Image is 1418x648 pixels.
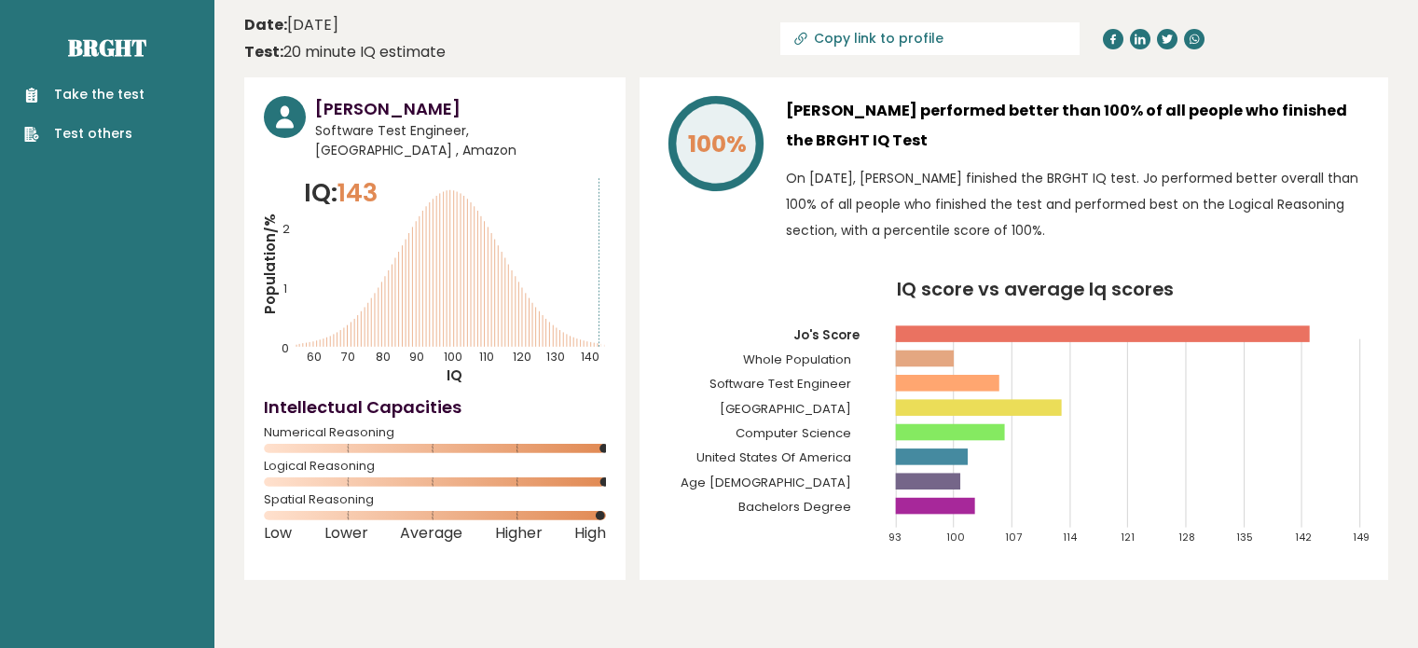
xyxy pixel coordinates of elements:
tspan: 142 [1295,530,1312,545]
tspan: 90 [409,349,424,365]
p: On [DATE], [PERSON_NAME] finished the BRGHT IQ test. Jo performed better overall than 100% of all... [786,165,1369,243]
tspan: IQ [447,365,462,385]
span: Spatial Reasoning [264,496,606,503]
tspan: Computer Science [736,424,851,442]
tspan: Population/% [260,214,280,314]
tspan: 110 [479,349,494,365]
a: Brght [68,33,146,62]
div: 20 minute IQ estimate [244,41,446,63]
tspan: [GEOGRAPHIC_DATA] [720,400,851,418]
tspan: 120 [513,349,531,365]
time: [DATE] [244,14,338,36]
span: Low [264,530,292,537]
tspan: 130 [546,349,565,365]
tspan: 128 [1178,530,1195,545]
tspan: 107 [1005,530,1022,545]
tspan: 93 [888,530,902,545]
a: Take the test [24,85,145,104]
tspan: 0 [282,340,289,356]
tspan: 114 [1063,530,1078,545]
tspan: 135 [1236,530,1253,545]
span: 143 [337,175,378,210]
tspan: 100% [688,128,747,160]
span: Lower [324,530,368,537]
h3: [PERSON_NAME] performed better than 100% of all people who finished the BRGHT IQ Test [786,96,1369,156]
tspan: 60 [308,349,323,365]
tspan: Software Test Engineer [709,375,851,393]
p: IQ: [304,174,378,212]
span: Average [400,530,462,537]
tspan: 100 [444,349,462,365]
h4: Intellectual Capacities [264,394,606,420]
tspan: 121 [1121,530,1135,545]
span: Software Test Engineer, [GEOGRAPHIC_DATA] , Amazon [315,121,606,160]
span: High [574,530,606,537]
tspan: 70 [341,349,355,365]
tspan: 2 [282,221,290,237]
tspan: Jo's Score [793,326,860,344]
tspan: 149 [1353,530,1370,545]
b: Test: [244,41,283,62]
h3: [PERSON_NAME] [315,96,606,121]
tspan: 140 [581,349,599,365]
tspan: United States Of America [696,448,851,466]
tspan: Bachelors Degree [738,498,851,516]
a: Test others [24,124,145,144]
tspan: IQ score vs average Iq scores [897,276,1174,302]
tspan: 80 [376,349,391,365]
span: Higher [495,530,543,537]
tspan: Whole Population [743,351,851,368]
tspan: 100 [946,530,965,545]
tspan: Age [DEMOGRAPHIC_DATA] [681,474,851,491]
span: Logical Reasoning [264,462,606,470]
span: Numerical Reasoning [264,429,606,436]
b: Date: [244,14,287,35]
tspan: 1 [283,281,287,296]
